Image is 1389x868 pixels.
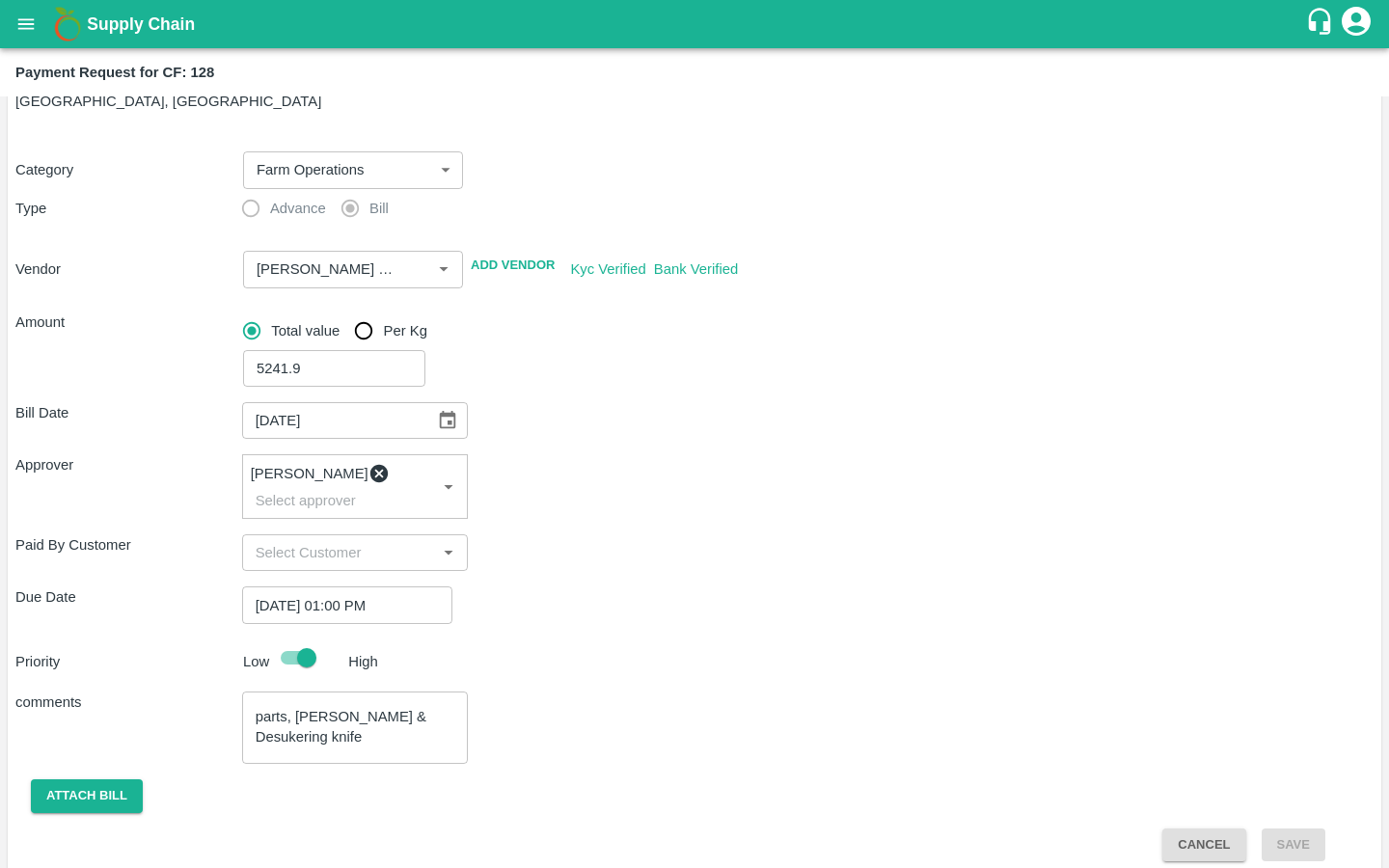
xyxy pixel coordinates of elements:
[4,2,48,46] button: open drawer
[15,586,242,608] p: Due Date
[1305,7,1339,41] div: customer-support
[251,463,390,484] div: [PERSON_NAME]
[15,65,214,80] b: Payment Request for CF: 128
[15,534,242,556] p: Paid By Customer
[15,692,242,713] p: comments
[1162,828,1245,862] button: Cancel
[369,198,389,219] span: Bill
[242,402,422,439] input: Bill Date
[249,257,400,282] input: Select Vendor
[348,651,378,672] p: High
[48,5,87,43] img: logo
[15,91,1374,112] p: [GEOGRAPHIC_DATA], [GEOGRAPHIC_DATA]
[87,14,195,34] b: Supply Chain
[463,249,562,283] button: Add Vendor
[570,261,645,277] span: Kyc Verified
[436,475,461,500] button: Open
[1339,4,1374,44] div: account of current user
[87,11,1305,38] a: Supply Chain
[256,707,455,747] textarea: starter repair, filters setup parts, [PERSON_NAME] & Desukering knife
[15,258,235,280] p: Vendor
[429,402,466,439] button: Choose date, selected date is Oct 6, 2025
[270,198,326,219] span: Advance
[251,464,368,484] span: [PERSON_NAME]
[15,159,235,180] p: Category
[271,320,340,341] span: Total value
[15,312,235,333] p: Amount
[31,779,143,813] button: Attach bill
[384,320,427,341] span: Per Kg
[243,312,443,350] div: payment_amount_type
[431,257,456,282] button: Open
[243,350,425,387] input: Amount
[436,540,461,565] button: Open
[242,586,439,623] input: Choose date, selected date is Oct 7, 2025
[248,540,431,565] input: Select Customer
[15,454,242,475] p: Approver
[654,261,738,277] span: Bank Verified
[243,651,269,672] p: Low
[15,651,235,672] p: Priority
[15,198,242,219] p: Type
[257,159,364,180] p: Farm Operations
[15,402,242,423] p: Bill Date
[248,488,406,513] input: Select approver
